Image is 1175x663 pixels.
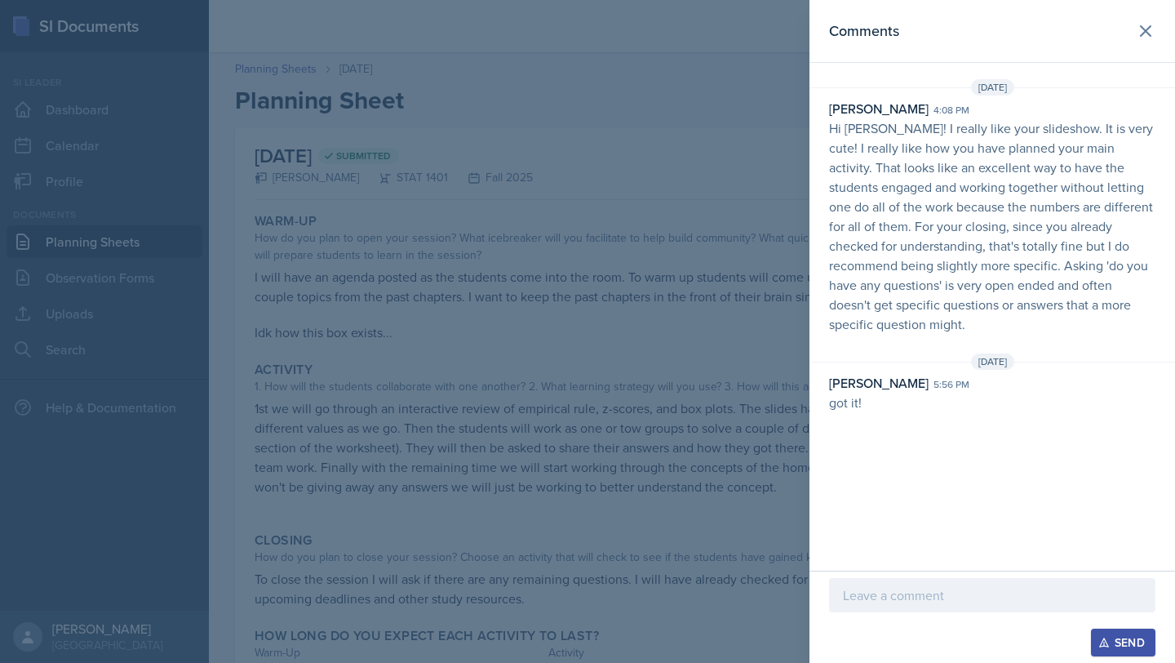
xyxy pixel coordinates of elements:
[971,79,1014,96] span: [DATE]
[1091,629,1155,656] button: Send
[829,373,929,393] div: [PERSON_NAME]
[1102,636,1145,649] div: Send
[971,354,1014,370] span: [DATE]
[829,99,929,118] div: [PERSON_NAME]
[829,393,1155,412] p: got it!
[829,118,1155,334] p: Hi [PERSON_NAME]! I really like your slideshow. It is very cute! I really like how you have plann...
[933,377,969,392] div: 5:56 pm
[933,103,969,118] div: 4:08 pm
[829,20,899,42] h2: Comments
